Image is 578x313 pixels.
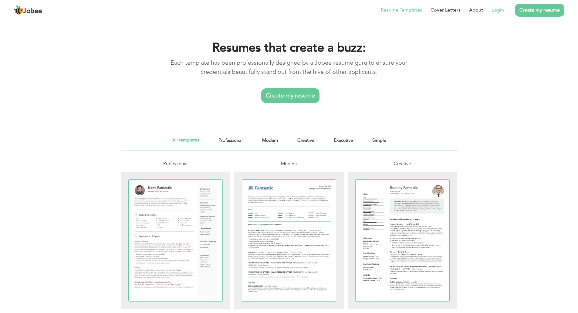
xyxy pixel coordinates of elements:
[431,6,461,14] a: Cover Letters
[159,40,419,56] h1: Resumes that create a buzz:
[394,161,411,167] span: Creative
[23,8,42,15] span: Jobee
[334,137,353,150] a: Executive
[218,137,243,150] a: Professional
[262,137,278,150] a: Modern
[372,137,386,150] a: Simple
[469,6,483,14] a: About
[515,4,564,17] a: Create my resume
[261,88,319,103] a: Create my resume
[14,5,42,15] a: Jobee
[159,58,419,77] p: Each template has been professionally designed by a Jobee resume guru to ensure your credentials ...
[163,161,188,167] span: Professional
[172,137,199,150] a: All templates
[14,5,23,15] img: jobee.io
[281,161,297,167] span: Modern
[492,6,504,14] a: Login
[381,6,422,14] a: Resume Templates
[297,137,314,150] a: Creative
